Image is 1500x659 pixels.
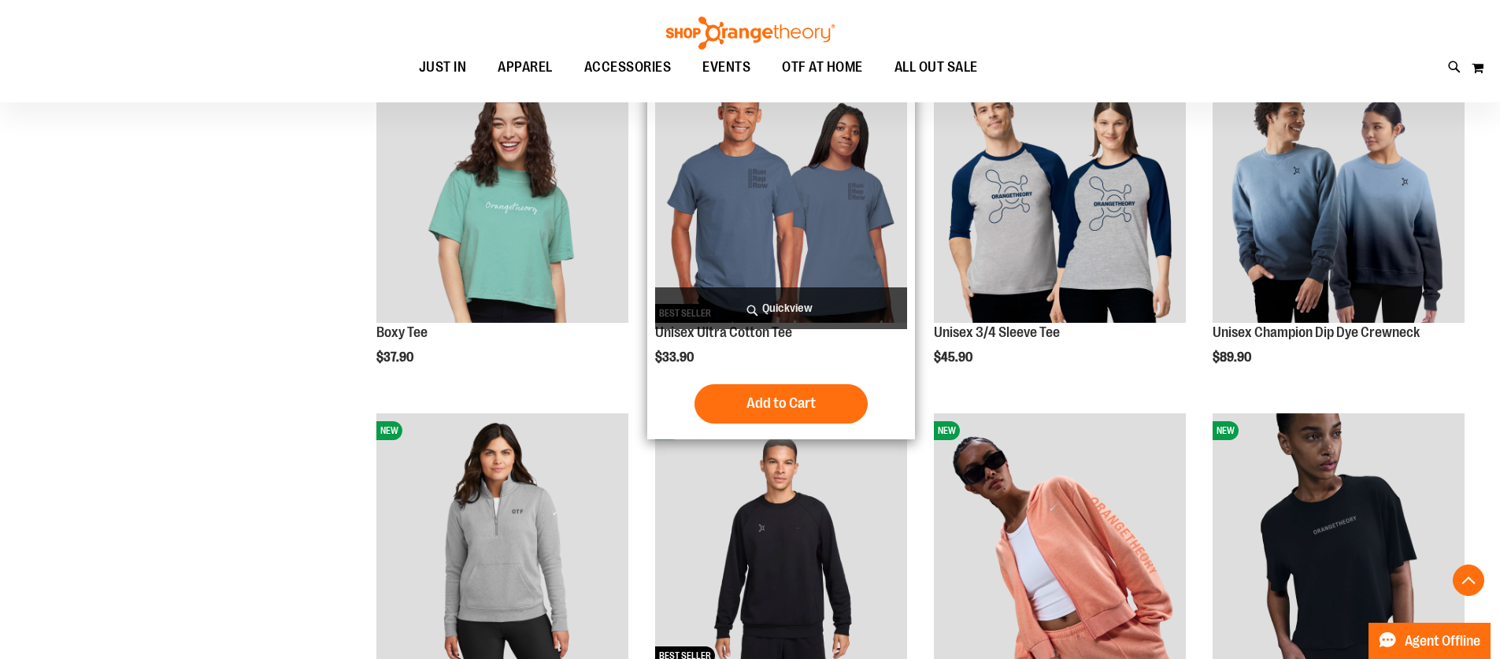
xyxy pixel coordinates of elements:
span: $37.90 [376,350,416,365]
span: ALL OUT SALE [894,50,978,85]
a: Unisex 3/4 Sleeve Tee [934,324,1060,340]
a: Unisex Champion Dip Dye CrewneckNEW [1213,71,1465,325]
div: product [926,63,1194,405]
img: Shop Orangetheory [664,17,837,50]
span: NEW [376,421,402,440]
span: OTF AT HOME [782,50,863,85]
button: Add to Cart [694,384,868,424]
span: Add to Cart [746,394,816,412]
img: Unisex Ultra Cotton Tee [655,71,907,323]
span: $33.90 [655,350,696,365]
span: NEW [934,421,960,440]
a: Unisex 3/4 Sleeve TeeNEW [934,71,1186,325]
a: Unisex Ultra Cotton Tee [655,324,792,340]
img: Boxy Tee [376,71,628,323]
div: product [369,63,636,405]
div: product [1205,63,1472,405]
span: JUST IN [419,50,467,85]
a: Quickview [655,287,907,329]
a: Boxy Tee [376,324,428,340]
div: product [647,63,915,439]
span: EVENTS [702,50,750,85]
img: Unisex Champion Dip Dye Crewneck [1213,71,1465,323]
button: Back To Top [1453,565,1484,596]
span: NEW [1213,421,1239,440]
span: ACCESSORIES [584,50,672,85]
button: Agent Offline [1369,623,1491,659]
a: Boxy TeeNEW [376,71,628,325]
a: Unisex Champion Dip Dye Crewneck [1213,324,1420,340]
a: Unisex Ultra Cotton TeeNEWBEST SELLER [655,71,907,325]
span: APPAREL [498,50,553,85]
span: Agent Offline [1405,634,1480,649]
img: Unisex 3/4 Sleeve Tee [934,71,1186,323]
span: $45.90 [934,350,975,365]
span: $89.90 [1213,350,1254,365]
